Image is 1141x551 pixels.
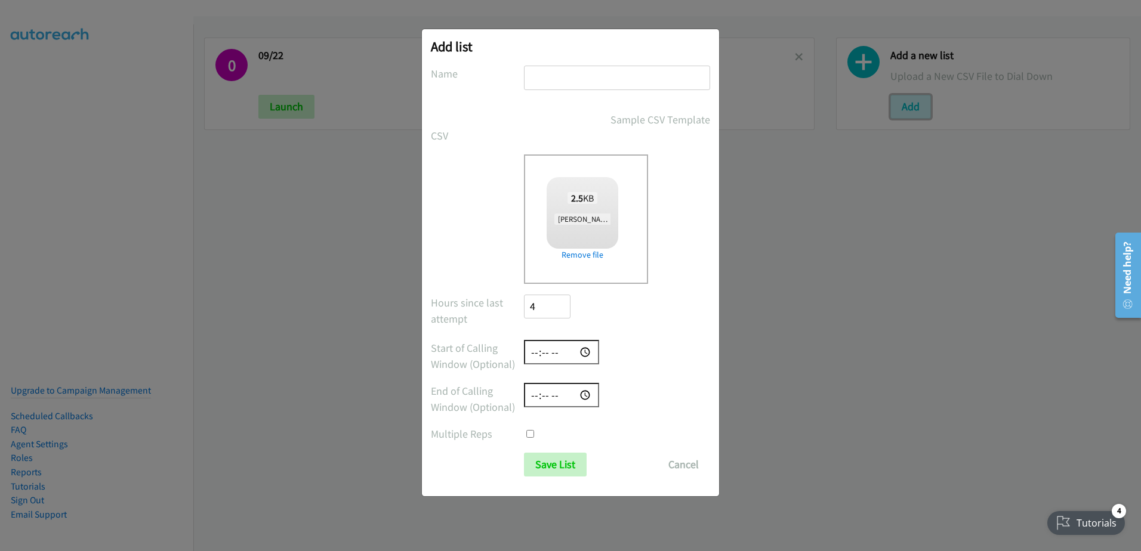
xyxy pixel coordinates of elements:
iframe: Checklist [1040,499,1132,542]
a: Sample CSV Template [610,112,710,128]
a: Remove file [547,249,618,261]
input: Save List [524,453,587,476]
label: Start of Calling Window (Optional) [431,340,524,372]
span: [PERSON_NAME]%27s Leads-2025-09-22 (3).csv [554,213,711,225]
label: Multiple Reps [431,426,524,442]
span: KB [568,192,598,204]
iframe: Resource Center [1106,228,1141,323]
h2: Add list [431,38,710,55]
strong: 2.5 [571,192,583,204]
label: Name [431,66,524,82]
label: CSV [431,128,524,144]
label: Hours since last attempt [431,295,524,327]
label: End of Calling Window (Optional) [431,383,524,415]
button: Cancel [657,453,710,476]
